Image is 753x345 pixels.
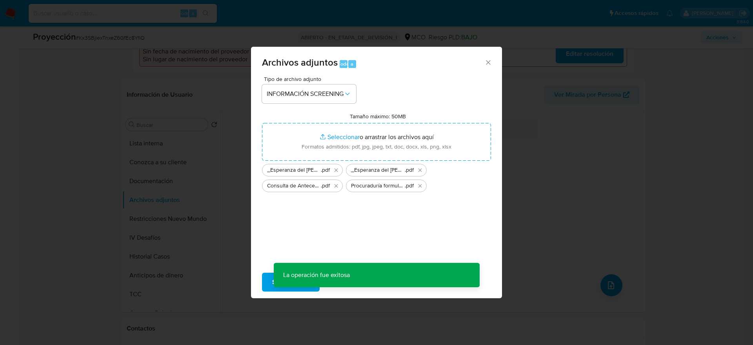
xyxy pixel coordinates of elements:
[267,89,344,98] font: INFORMACIÓN SCREENING
[351,166,405,174] span: _Esperanza del [PERSON_NAME] LAVADO DE DINERO - Buscar con Google
[484,59,491,66] button: Cerrar
[321,182,330,189] font: .pdf
[262,273,320,292] button: Subir archivo
[264,76,358,82] span: Tipo de archivo adjunto
[272,273,309,291] span: Subir archivo
[262,84,356,103] button: INFORMACIÓN SCREENING
[321,166,330,174] font: .pdf
[415,181,425,191] button: Eliminar Procuraduría formuló cargos a cuatro trabajadores de la Lotería de Boyacá.pdf
[415,165,425,175] button: Eliminar _Esperanza del Pilar Perico Prieto_ LAVADO DE DINERO - Buscar con Google.pdf
[351,182,405,190] span: Procuraduría formuló cargos a cuatro trabajadores de la Lotería de Boyacá
[338,60,349,68] font: Todo
[267,182,321,190] span: Consulta de Antecedentes
[262,161,491,192] ul: Archivos seleccionados
[331,181,341,191] button: Eliminar Consulta de Antecedentes.pdf
[331,165,341,175] button: Eliminar _Esperanza del Pilar Perico Prieto_ - Buscar con Google.pdf
[283,270,350,279] font: La operación fue exitosa
[351,60,353,68] font: a
[262,55,338,69] font: Archivos adjuntos
[267,166,321,174] span: _Esperanza del [PERSON_NAME] - Buscar con Google
[405,166,414,174] font: .pdf
[405,182,414,189] font: .pdf
[350,113,406,120] label: Tamaño máximo: 50MB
